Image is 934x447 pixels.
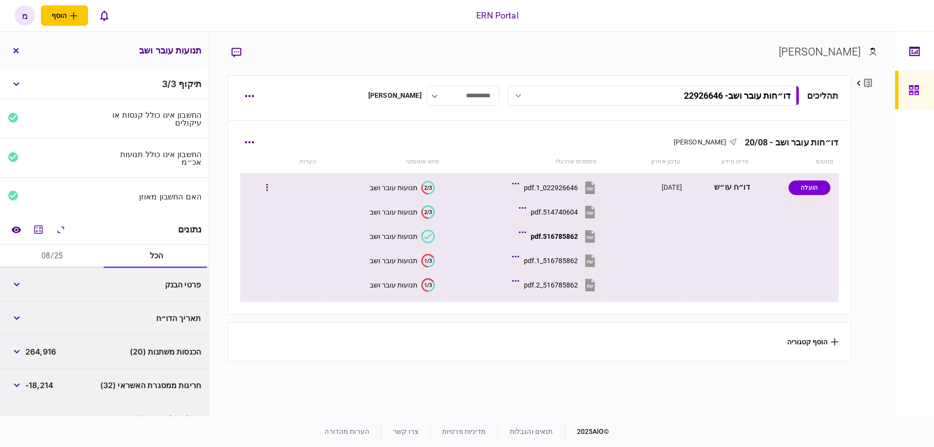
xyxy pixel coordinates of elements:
text: 2/3 [424,184,432,191]
div: ERN Portal [476,9,518,22]
span: -5 [25,413,34,425]
div: דו״חות עובר ושב - 22926646 [684,90,790,101]
div: 022926646_1.pdf [524,184,578,192]
span: 3 / 3 [162,79,176,89]
button: 022926646_1.pdf [514,177,597,198]
span: עמלה על חריגות (1) [134,413,201,425]
a: השוואה למסמך [7,221,25,238]
div: [PERSON_NAME] [368,90,422,101]
div: פרטי הבנק [108,281,201,288]
div: תנועות עובר ושב [370,281,417,289]
th: סטטוס [754,151,838,173]
span: תיקוף [179,79,201,89]
button: מ [15,5,35,26]
button: תנועות עובר ושב [370,230,435,243]
button: פתח תפריט להוספת לקוח [41,5,88,26]
span: -18,214 [25,379,54,391]
button: מחשבון [30,221,47,238]
div: החשבון אינו כולל קנסות או עיקולים [108,111,202,126]
th: פריט מידע [685,151,754,173]
div: נתונים [178,225,201,234]
button: 2/3תנועות עובר ושב [370,205,435,219]
a: מדיניות פרטיות [442,428,486,435]
span: 264,916 [25,346,56,358]
button: הכל [105,245,209,268]
div: תהליכים [807,89,839,102]
div: 516785862_2.pdf [524,281,578,289]
div: האם החשבון מאוזן [108,193,202,200]
button: 516785862.pdf [521,225,597,247]
span: [PERSON_NAME] [674,138,727,146]
th: עדכון אחרון [601,151,686,173]
th: הערות [279,151,321,173]
div: דו״ח עו״ש [689,177,750,198]
button: 514740604.pdf [521,201,597,223]
button: דו״חות עובר ושב- 22926646 [507,86,799,106]
button: 516785862_1.pdf [514,250,597,271]
div: תנועות עובר ושב [370,208,417,216]
h3: תנועות עובר ושב [139,46,201,55]
div: דו״חות עובר ושב - 20/08 [737,137,839,147]
text: 1/3 [424,257,432,264]
a: צרו קשר [393,428,418,435]
div: © 2025 AIO [565,427,610,437]
div: תנועות עובר ושב [370,232,417,240]
button: 1/3תנועות עובר ושב [370,254,435,268]
div: 516785862.pdf [531,232,578,240]
text: 2/3 [424,209,432,215]
text: 1/3 [424,282,432,288]
button: 516785862_2.pdf [514,274,597,296]
div: הועלה [789,180,830,195]
th: מסמכים שהועלו [444,151,601,173]
button: 1/3תנועות עובר ושב [370,278,435,292]
div: תנועות עובר ושב [370,257,417,265]
button: הוסף קטגוריה [787,338,839,346]
div: [PERSON_NAME] [779,44,861,60]
a: תנאים והגבלות [510,428,553,435]
div: [DATE] [662,182,682,192]
span: חריגות ממסגרת האשראי (32) [100,379,201,391]
th: סיווג אוטומטי [322,151,444,173]
div: החשבון אינו כולל תנועות אכ״מ [108,150,202,166]
div: 514740604.pdf [531,208,578,216]
span: הכנסות משתנות (20) [130,346,201,358]
button: 2/3תנועות עובר ושב [370,181,435,195]
div: תנועות עובר ושב [370,184,417,192]
div: תאריך הדו״ח [108,314,201,322]
div: 516785862_1.pdf [524,257,578,265]
button: הרחב\כווץ הכל [52,221,70,238]
button: פתח רשימת התראות [94,5,114,26]
a: הערות מהדורה [324,428,369,435]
